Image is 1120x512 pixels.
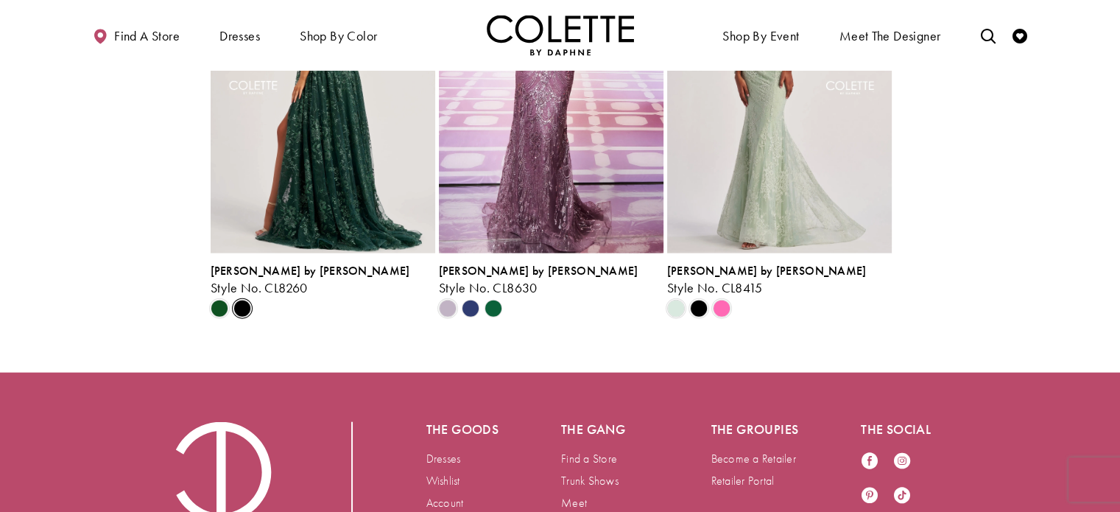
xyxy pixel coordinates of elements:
h5: The goods [426,422,503,437]
a: Retailer Portal [711,473,775,488]
span: Meet the designer [839,29,941,43]
h5: The groupies [711,422,803,437]
div: Colette by Daphne Style No. CL8260 [211,264,435,295]
a: Become a Retailer [711,451,796,466]
a: Trunk Shows [561,473,619,488]
a: Visit our Facebook - Opens in new tab [861,452,878,471]
span: [PERSON_NAME] by [PERSON_NAME] [667,263,867,278]
i: Hunter Green [485,300,502,318]
a: Check Wishlist [1009,15,1031,55]
a: Account [426,495,464,511]
span: Dresses [216,15,264,55]
a: Visit our TikTok - Opens in new tab [893,486,911,506]
a: Find a store [89,15,183,55]
span: Shop by color [300,29,377,43]
i: Black [233,300,251,318]
a: Meet the designer [836,15,945,55]
a: Visit Home Page [487,15,634,55]
span: Dresses [219,29,260,43]
i: Pink [713,300,730,318]
a: Wishlist [426,473,460,488]
a: Visit our Instagram - Opens in new tab [893,452,911,471]
span: Style No. CL8260 [211,279,308,296]
span: Shop By Event [722,29,799,43]
div: Colette by Daphne Style No. CL8630 [439,264,663,295]
h5: The social [861,422,952,437]
a: Visit our Pinterest - Opens in new tab [861,486,878,506]
a: Find a Store [561,451,617,466]
img: Colette by Daphne [487,15,634,55]
i: Navy Blue [462,300,479,318]
a: Dresses [426,451,461,466]
span: Style No. CL8630 [439,279,538,296]
div: Colette by Daphne Style No. CL8415 [667,264,892,295]
h5: The gang [561,422,652,437]
span: Shop By Event [719,15,803,55]
i: Evergreen [211,300,228,318]
span: Find a store [114,29,180,43]
i: Black [690,300,708,318]
span: [PERSON_NAME] by [PERSON_NAME] [211,263,410,278]
i: Light Sage [667,300,685,318]
span: Style No. CL8415 [667,279,763,296]
a: Toggle search [976,15,999,55]
span: [PERSON_NAME] by [PERSON_NAME] [439,263,638,278]
i: Heather [439,300,457,318]
span: Shop by color [296,15,381,55]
